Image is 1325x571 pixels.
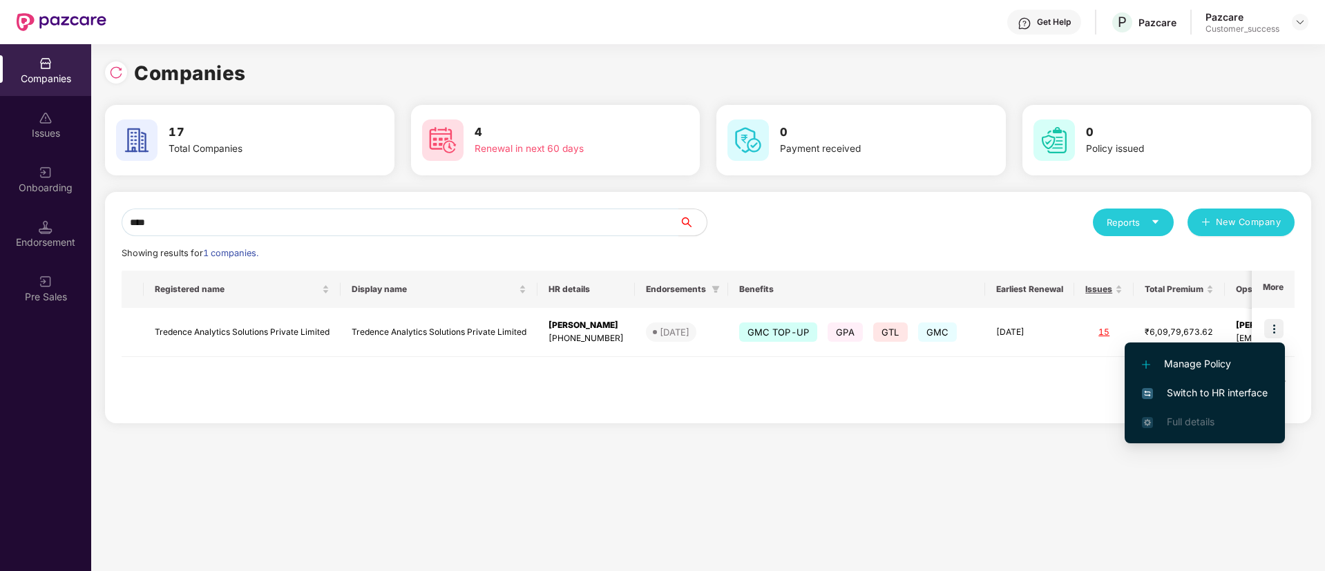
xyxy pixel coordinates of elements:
h3: 17 [169,124,343,142]
span: New Company [1216,215,1281,229]
div: [DATE] [660,325,689,339]
img: svg+xml;base64,PHN2ZyB4bWxucz0iaHR0cDovL3d3dy53My5vcmcvMjAwMC9zdmciIHdpZHRoPSI2MCIgaGVpZ2h0PSI2MC... [116,119,158,161]
th: Total Premium [1134,271,1225,308]
span: Switch to HR interface [1142,385,1268,400]
div: Payment received [780,142,954,157]
span: plus [1201,217,1210,229]
th: Issues [1074,271,1134,308]
h1: Companies [134,58,246,88]
img: svg+xml;base64,PHN2ZyBpZD0iQ29tcGFuaWVzIiB4bWxucz0iaHR0cDovL3d3dy53My5vcmcvMjAwMC9zdmciIHdpZHRoPS... [39,57,53,70]
img: svg+xml;base64,PHN2ZyB4bWxucz0iaHR0cDovL3d3dy53My5vcmcvMjAwMC9zdmciIHdpZHRoPSIxNi4zNjMiIGhlaWdodD... [1142,417,1153,428]
td: Tredence Analytics Solutions Private Limited [341,308,537,357]
span: search [678,217,707,228]
div: Total Companies [169,142,343,157]
div: ₹6,09,79,673.62 [1145,326,1214,339]
div: [PHONE_NUMBER] [549,332,624,345]
img: svg+xml;base64,PHN2ZyB4bWxucz0iaHR0cDovL3d3dy53My5vcmcvMjAwMC9zdmciIHdpZHRoPSIxNiIgaGVpZ2h0PSIxNi... [1142,388,1153,399]
span: GPA [828,322,863,342]
div: Policy issued [1086,142,1260,157]
img: svg+xml;base64,PHN2ZyB3aWR0aD0iMTQuNSIgaGVpZ2h0PSIxNC41IiB2aWV3Qm94PSIwIDAgMTYgMTYiIGZpbGw9Im5vbm... [39,220,53,234]
span: Showing results for [122,248,258,258]
span: 1 companies. [203,248,258,258]
td: Tredence Analytics Solutions Private Limited [144,308,341,357]
span: Manage Policy [1142,356,1268,371]
span: Endorsements [646,284,706,295]
span: Total Premium [1145,284,1203,295]
img: svg+xml;base64,PHN2ZyBpZD0iUmVsb2FkLTMyeDMyIiB4bWxucz0iaHR0cDovL3d3dy53My5vcmcvMjAwMC9zdmciIHdpZH... [109,66,123,79]
img: svg+xml;base64,PHN2ZyBpZD0iSXNzdWVzX2Rpc2FibGVkIiB4bWxucz0iaHR0cDovL3d3dy53My5vcmcvMjAwMC9zdmciIH... [39,111,53,125]
span: GTL [873,322,908,342]
div: [PERSON_NAME] [549,319,624,332]
span: GMC [918,322,957,342]
h3: 4 [475,124,649,142]
td: [DATE] [985,308,1074,357]
span: Display name [352,284,516,295]
th: Registered name [144,271,341,308]
div: 15 [1085,326,1123,339]
h3: 0 [1086,124,1260,142]
img: svg+xml;base64,PHN2ZyBpZD0iSGVscC0zMngzMiIgeG1sbnM9Imh0dHA6Ly93d3cudzMub3JnLzIwMDAvc3ZnIiB3aWR0aD... [1018,17,1031,30]
img: svg+xml;base64,PHN2ZyB3aWR0aD0iMjAiIGhlaWdodD0iMjAiIHZpZXdCb3g9IjAgMCAyMCAyMCIgZmlsbD0ibm9uZSIgeG... [39,275,53,289]
img: svg+xml;base64,PHN2ZyBpZD0iRHJvcGRvd24tMzJ4MzIiIHhtbG5zPSJodHRwOi8vd3d3LnczLm9yZy8yMDAwL3N2ZyIgd2... [1295,17,1306,28]
div: Renewal in next 60 days [475,142,649,157]
span: filter [709,281,723,298]
div: Pazcare [1138,16,1176,29]
div: Reports [1107,215,1160,229]
th: Display name [341,271,537,308]
th: Benefits [728,271,985,308]
button: search [678,209,707,236]
span: Full details [1167,416,1214,427]
th: Earliest Renewal [985,271,1074,308]
img: svg+xml;base64,PHN2ZyB4bWxucz0iaHR0cDovL3d3dy53My5vcmcvMjAwMC9zdmciIHdpZHRoPSI2MCIgaGVpZ2h0PSI2MC... [1033,119,1075,161]
th: More [1252,271,1295,308]
span: P [1118,14,1127,30]
img: New Pazcare Logo [17,13,106,31]
button: plusNew Company [1188,209,1295,236]
div: Customer_success [1205,23,1279,35]
div: Pazcare [1205,10,1279,23]
span: GMC TOP-UP [739,322,817,342]
img: svg+xml;base64,PHN2ZyB4bWxucz0iaHR0cDovL3d3dy53My5vcmcvMjAwMC9zdmciIHdpZHRoPSIxMi4yMDEiIGhlaWdodD... [1142,360,1150,369]
span: Registered name [155,284,319,295]
div: Get Help [1037,17,1071,28]
img: svg+xml;base64,PHN2ZyB3aWR0aD0iMjAiIGhlaWdodD0iMjAiIHZpZXdCb3g9IjAgMCAyMCAyMCIgZmlsbD0ibm9uZSIgeG... [39,166,53,180]
img: icon [1264,319,1284,338]
img: svg+xml;base64,PHN2ZyB4bWxucz0iaHR0cDovL3d3dy53My5vcmcvMjAwMC9zdmciIHdpZHRoPSI2MCIgaGVpZ2h0PSI2MC... [727,119,769,161]
h3: 0 [780,124,954,142]
span: Issues [1085,284,1112,295]
span: filter [712,285,720,293]
th: HR details [537,271,635,308]
img: svg+xml;base64,PHN2ZyB4bWxucz0iaHR0cDovL3d3dy53My5vcmcvMjAwMC9zdmciIHdpZHRoPSI2MCIgaGVpZ2h0PSI2MC... [422,119,464,161]
span: caret-down [1151,217,1160,226]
